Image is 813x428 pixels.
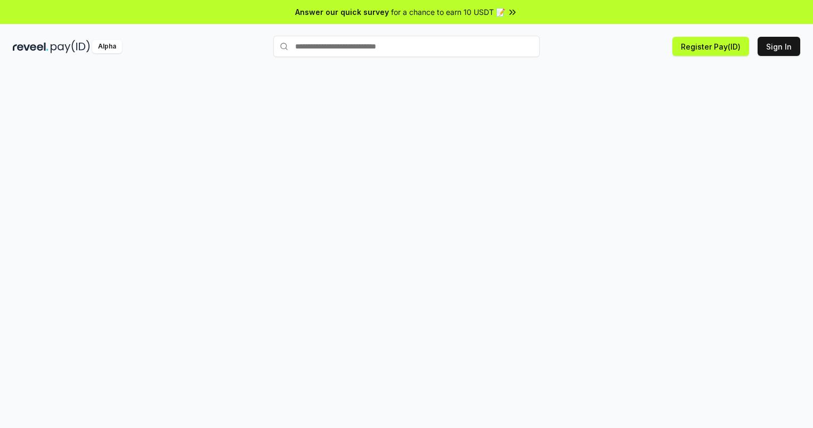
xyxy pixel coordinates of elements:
[672,37,749,56] button: Register Pay(ID)
[51,40,90,53] img: pay_id
[92,40,122,53] div: Alpha
[13,40,48,53] img: reveel_dark
[758,37,800,56] button: Sign In
[391,6,505,18] span: for a chance to earn 10 USDT 📝
[295,6,389,18] span: Answer our quick survey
